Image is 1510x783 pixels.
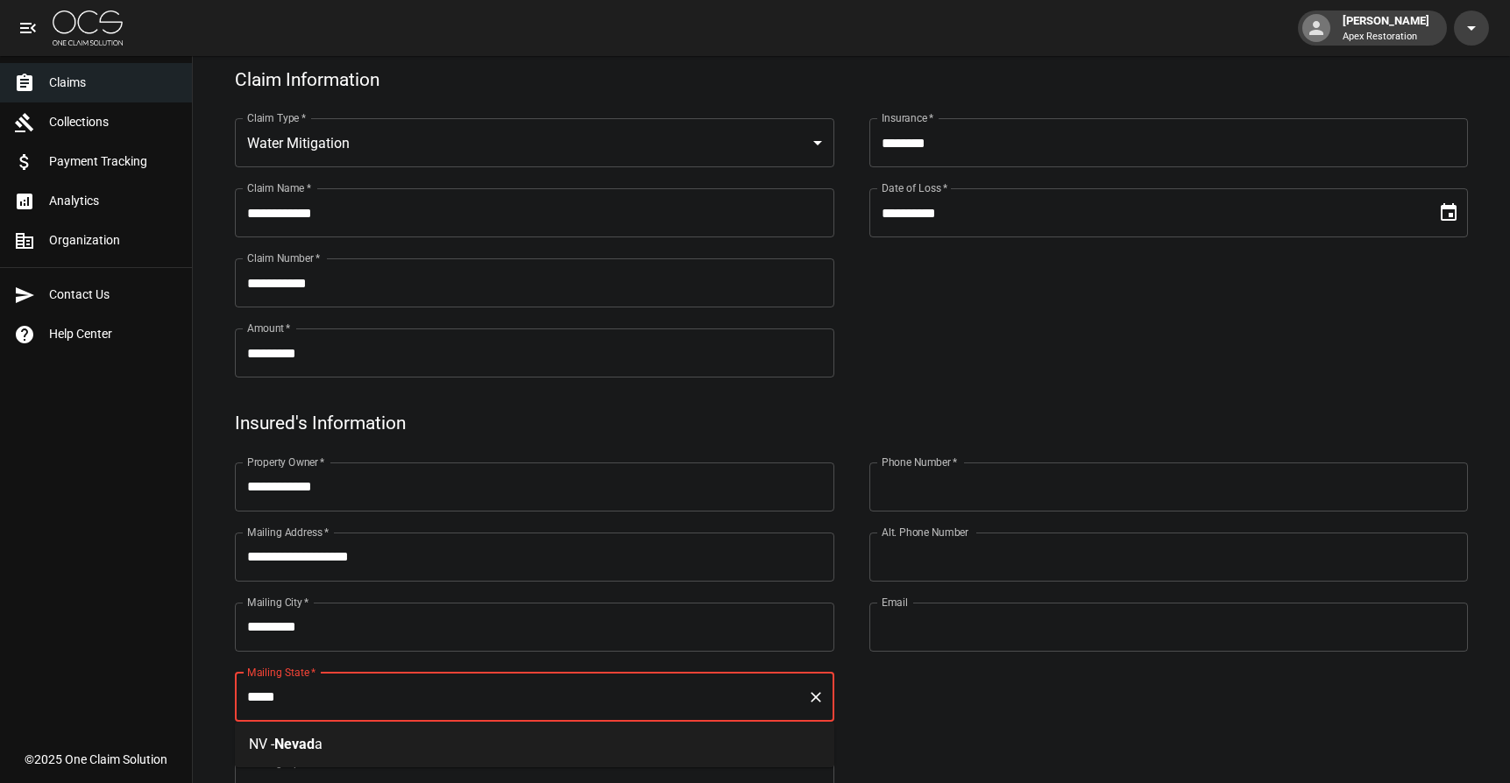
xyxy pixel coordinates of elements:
[49,74,178,92] span: Claims
[882,455,957,469] label: Phone Number
[1343,30,1429,45] p: Apex Restoration
[25,751,167,768] div: © 2025 One Claim Solution
[11,11,46,46] button: open drawer
[53,11,123,46] img: ocs-logo-white-transparent.png
[247,665,315,680] label: Mailing State
[49,231,178,250] span: Organization
[49,113,178,131] span: Collections
[49,152,178,171] span: Payment Tracking
[804,685,828,709] button: Clear
[882,180,947,195] label: Date of Loss
[274,736,315,752] span: Nevad
[1336,12,1436,44] div: [PERSON_NAME]
[247,110,306,125] label: Claim Type
[49,192,178,210] span: Analytics
[247,455,325,469] label: Property Owner
[882,525,968,540] label: Alt. Phone Number
[315,736,323,752] span: a
[49,325,178,343] span: Help Center
[247,250,320,265] label: Claim Number
[247,595,309,610] label: Mailing City
[882,595,908,610] label: Email
[249,736,274,752] span: NV -
[247,755,307,770] label: Mailing Zip
[49,286,178,304] span: Contact Us
[882,110,933,125] label: Insurance
[235,118,834,167] div: Water Mitigation
[247,321,291,335] label: Amount
[247,525,329,540] label: Mailing Address
[247,180,311,195] label: Claim Name
[1431,195,1466,230] button: Choose date, selected date is Aug 13, 2025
